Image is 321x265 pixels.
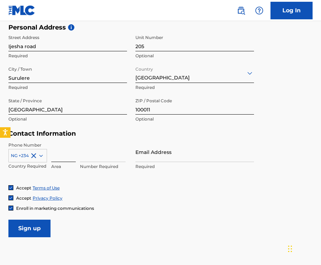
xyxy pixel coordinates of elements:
[16,206,94,211] span: Enroll in marketing communications
[16,185,31,190] span: Accept
[8,220,51,237] input: Sign up
[8,24,313,32] h5: Personal Address
[255,6,263,15] img: help
[135,163,254,170] p: Required
[8,130,254,138] h5: Contact Information
[288,238,292,259] div: Drag
[33,185,60,190] a: Terms of Use
[9,196,13,200] img: checkbox
[135,116,254,122] p: Optional
[286,231,321,265] iframe: Chat Widget
[8,53,127,59] p: Required
[8,84,127,91] p: Required
[270,2,313,19] a: Log In
[8,5,35,15] img: MLC Logo
[135,84,254,91] p: Required
[8,163,47,169] p: Country Required
[252,4,266,18] div: Help
[68,24,74,31] span: i
[9,206,13,210] img: checkbox
[135,53,254,59] p: Optional
[33,195,62,201] a: Privacy Policy
[135,62,153,72] label: Country
[51,163,76,170] p: Area
[9,186,13,190] img: checkbox
[8,116,127,122] p: Optional
[16,195,31,201] span: Accept
[234,4,248,18] a: Public Search
[135,64,254,82] div: [GEOGRAPHIC_DATA]
[237,6,245,15] img: search
[80,163,126,170] p: Number Required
